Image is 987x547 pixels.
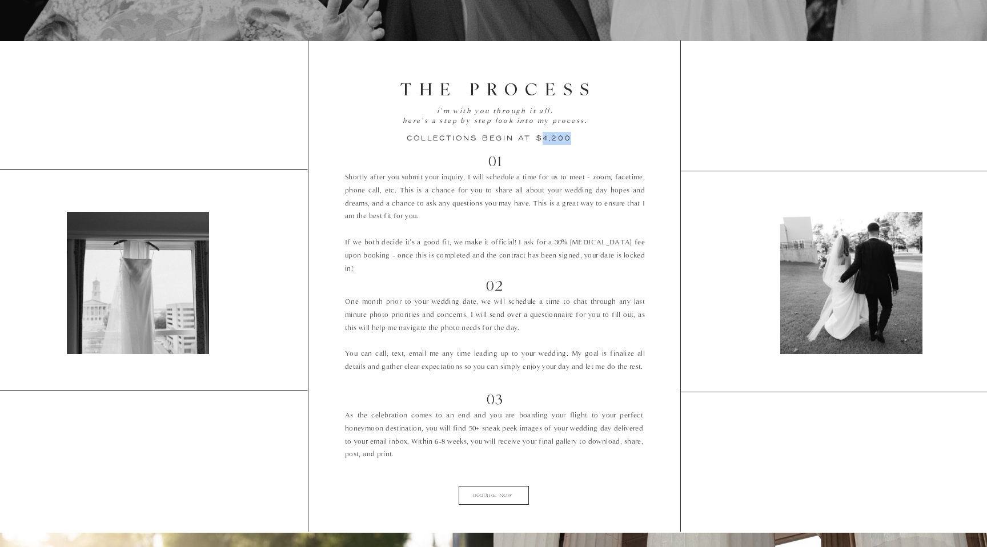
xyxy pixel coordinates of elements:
[451,152,539,170] h1: 01
[403,107,588,125] i: i'm with you through it all. here's a step by step look into my process.
[345,409,643,465] p: As the celebration comes to an end and you are boarding your flight to your perfect honeymoon des...
[468,390,521,408] h1: 03
[399,77,598,107] h1: THE PROCESS
[345,296,645,375] p: One month prior to your wedding date, we will schedule a time to chat through any last minute pho...
[468,276,521,294] h1: 02
[407,132,591,143] h3: collections begin at $4,200
[345,171,645,268] p: Shortly after you submit your inquiry, I will schedule a time for us to meet - zoom, facetime, ph...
